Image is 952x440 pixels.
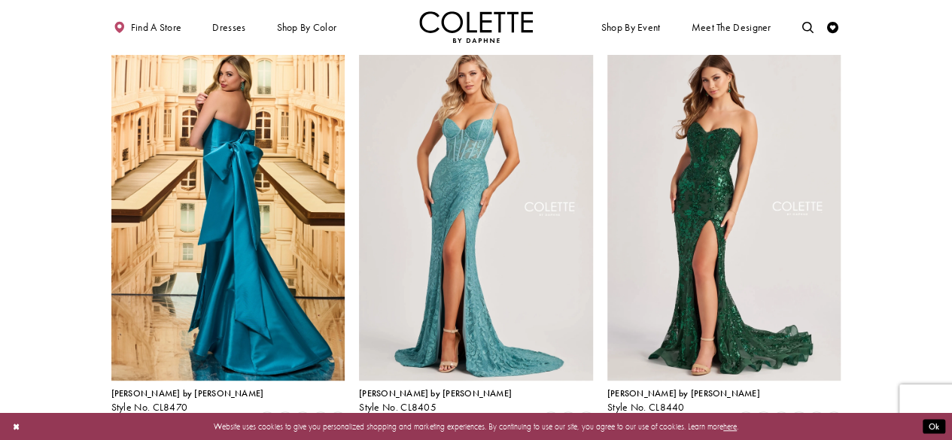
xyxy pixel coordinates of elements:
div: Colette by Daphne Style No. CL8470 [111,389,264,413]
a: Check Wishlist [824,11,841,43]
a: Toggle search [799,11,817,43]
a: Visit Home Page [419,11,534,43]
p: Website uses cookies to give you personalized shopping and marketing experiences. By continuing t... [82,419,870,434]
a: here [723,421,737,432]
span: Shop By Event [598,11,663,43]
span: [PERSON_NAME] by [PERSON_NAME] [607,387,760,399]
span: Style No. CL8470 [111,401,188,414]
button: Close Dialog [7,417,26,437]
a: Visit Colette by Daphne Style No. CL8405 Page [359,41,593,381]
span: Shop By Event [601,22,661,33]
button: Submit Dialog [923,420,945,434]
img: Colette by Daphne [419,11,534,43]
span: Style No. CL8405 [359,401,436,414]
a: Visit Colette by Daphne Style No. CL8440 Page [607,41,841,381]
div: Colette by Daphne Style No. CL8440 [607,389,760,413]
span: Style No. CL8440 [607,401,685,414]
span: [PERSON_NAME] by [PERSON_NAME] [359,387,512,399]
a: Find a store [111,11,184,43]
a: Visit Colette by Daphne Style No. CL8470 Page [111,41,345,381]
div: Colette by Daphne Style No. CL8405 [359,389,512,413]
span: Meet the designer [691,22,771,33]
a: Meet the designer [689,11,774,43]
span: Dresses [209,11,248,43]
span: Shop by color [274,11,339,43]
span: Dresses [212,22,245,33]
span: Find a store [131,22,182,33]
span: [PERSON_NAME] by [PERSON_NAME] [111,387,264,399]
span: Shop by color [276,22,336,33]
